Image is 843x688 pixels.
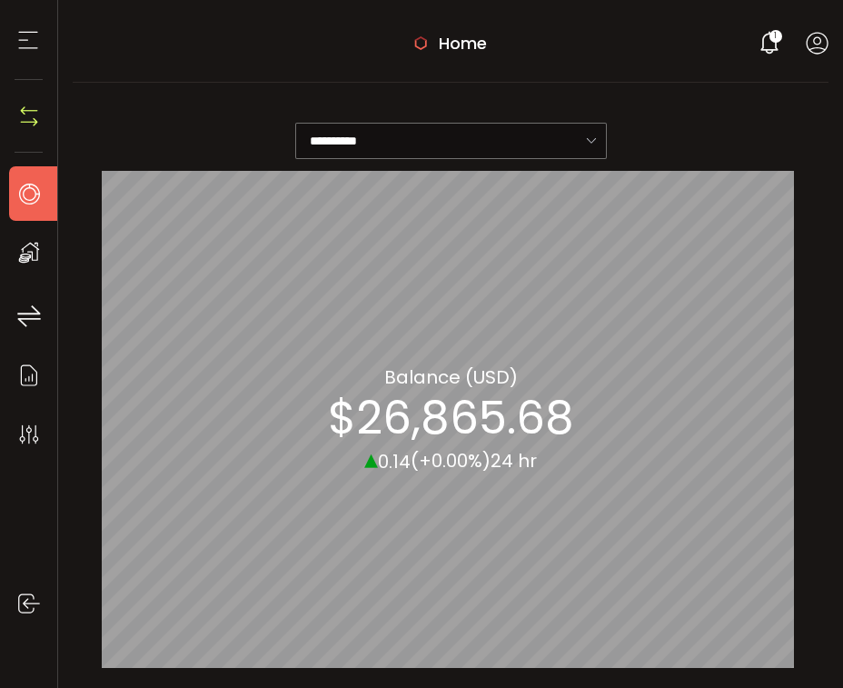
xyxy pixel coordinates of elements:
[384,364,518,391] section: Balance (USD)
[752,601,843,688] iframe: Chat Widget
[328,391,574,445] section: $26,865.68
[439,31,487,55] span: Home
[411,447,491,473] span: (+0.00%)
[774,30,777,43] span: 1
[15,103,43,130] img: N4P5cjLOiQAAAABJRU5ErkJggg==
[491,447,537,473] span: 24 hr
[378,449,411,474] span: 0.14
[364,439,378,478] span: ▴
